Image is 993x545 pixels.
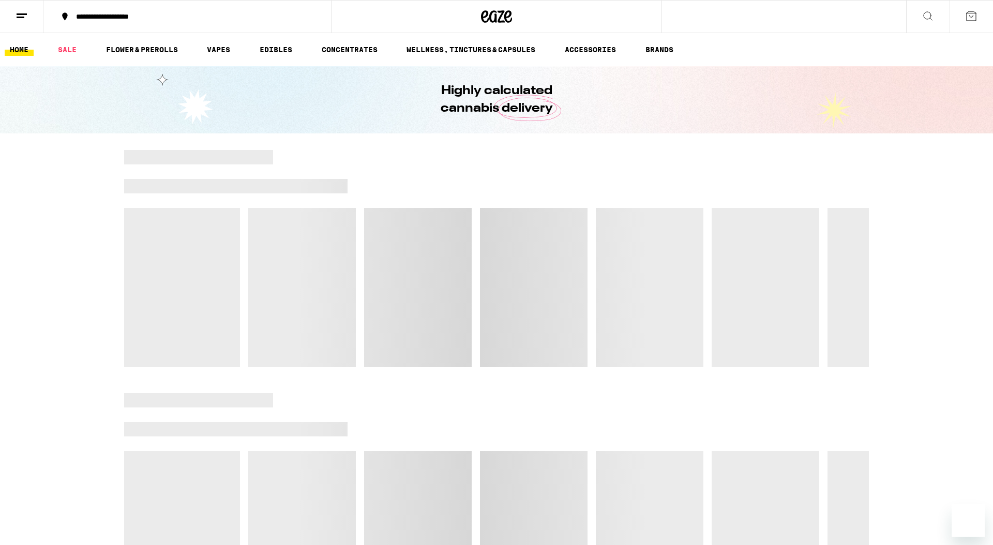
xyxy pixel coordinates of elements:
[5,43,34,56] a: HOME
[560,43,621,56] a: ACCESSORIES
[401,43,540,56] a: WELLNESS, TINCTURES & CAPSULES
[640,43,679,56] a: BRANDS
[317,43,383,56] a: CONCENTRATES
[202,43,235,56] a: VAPES
[101,43,183,56] a: FLOWER & PREROLLS
[254,43,297,56] a: EDIBLES
[53,43,82,56] a: SALE
[952,504,985,537] iframe: Button to launch messaging window
[411,82,582,117] h1: Highly calculated cannabis delivery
